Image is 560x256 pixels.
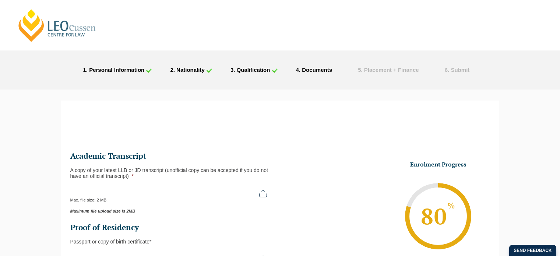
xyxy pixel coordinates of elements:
[70,222,274,233] h2: Proof of Residency
[233,67,270,73] span: . Qualification
[70,239,274,245] div: Passport or copy of birth certificate*
[173,67,205,73] span: . Nationality
[86,67,144,73] span: . Personal Information
[70,151,274,161] h2: Academic Transcript
[170,67,173,73] span: 2
[299,67,332,73] span: . Documents
[230,67,233,73] span: 3
[296,67,299,73] span: 4
[70,209,268,214] span: Maximum file upload size is 2MB
[272,68,278,73] img: check_icon
[420,201,457,231] span: 80
[70,167,274,179] label: A copy of your latest LLB or JD transcript (unofficial copy can be accepted if you do not have an...
[392,161,484,168] h3: Enrolment Progress
[146,68,152,73] img: check_icon
[83,67,86,73] span: 1
[206,68,212,73] img: check_icon
[447,203,455,210] sup: %
[448,55,542,238] iframe: LiveChat chat widget
[70,192,114,202] span: Max. file size: 2 MB.
[445,67,448,73] span: 6
[17,8,98,43] a: [PERSON_NAME] Centre for Law
[361,67,419,73] span: . Placement + Finance
[358,67,361,73] span: 5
